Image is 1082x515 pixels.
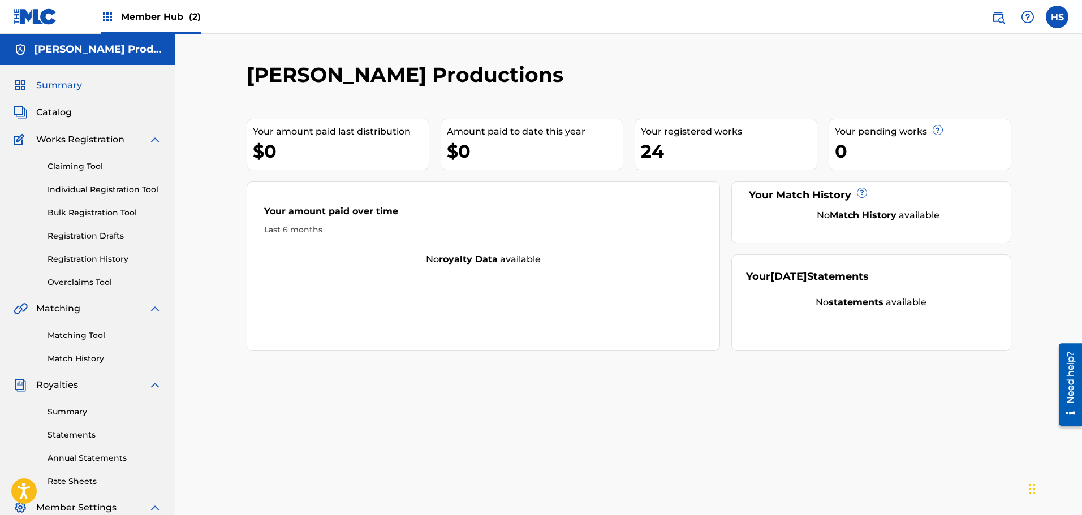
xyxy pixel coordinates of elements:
[148,133,162,146] img: expand
[48,161,162,172] a: Claiming Tool
[148,378,162,392] img: expand
[36,378,78,392] span: Royalties
[830,210,896,220] strong: Match History
[48,330,162,341] a: Matching Tool
[48,429,162,441] a: Statements
[14,378,27,392] img: Royalties
[447,139,623,164] div: $0
[148,302,162,315] img: expand
[439,254,498,265] strong: royalty data
[253,125,429,139] div: Your amount paid last distribution
[36,79,82,92] span: Summary
[36,133,124,146] span: Works Registration
[264,224,703,236] div: Last 6 months
[835,125,1011,139] div: Your pending works
[121,10,201,23] span: Member Hub
[189,11,201,22] span: (2)
[14,8,57,25] img: MLC Logo
[14,501,27,514] img: Member Settings
[1025,461,1082,515] iframe: Chat Widget
[933,125,942,135] span: ?
[987,6,1010,28] a: Public Search
[48,276,162,288] a: Overclaims Tool
[253,139,429,164] div: $0
[641,125,817,139] div: Your registered works
[447,125,623,139] div: Amount paid to date this year
[48,230,162,242] a: Registration Drafts
[48,452,162,464] a: Annual Statements
[101,10,114,24] img: Top Rightsholders
[1050,339,1082,430] iframe: Resource Center
[264,205,703,224] div: Your amount paid over time
[746,269,869,284] div: Your Statements
[247,62,569,88] h2: [PERSON_NAME] Productions
[36,501,117,514] span: Member Settings
[34,43,162,56] h5: David Skato Productions
[1029,472,1036,506] div: Drag
[14,106,72,119] a: CatalogCatalog
[857,188,867,197] span: ?
[48,253,162,265] a: Registration History
[14,302,28,315] img: Matching
[14,43,27,57] img: Accounts
[829,297,883,308] strong: statements
[48,184,162,196] a: Individual Registration Tool
[641,139,817,164] div: 24
[1046,6,1068,28] div: User Menu
[36,106,72,119] span: Catalog
[14,133,28,146] img: Works Registration
[14,79,27,92] img: Summary
[746,296,997,309] div: No available
[1021,10,1034,24] img: help
[14,79,82,92] a: SummarySummary
[48,406,162,418] a: Summary
[48,207,162,219] a: Bulk Registration Tool
[746,188,997,203] div: Your Match History
[760,209,997,222] div: No available
[1016,6,1039,28] div: Help
[48,353,162,365] a: Match History
[835,139,1011,164] div: 0
[992,10,1005,24] img: search
[148,501,162,514] img: expand
[36,302,80,315] span: Matching
[14,106,27,119] img: Catalog
[770,270,807,283] span: [DATE]
[247,253,720,266] div: No available
[48,475,162,487] a: Rate Sheets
